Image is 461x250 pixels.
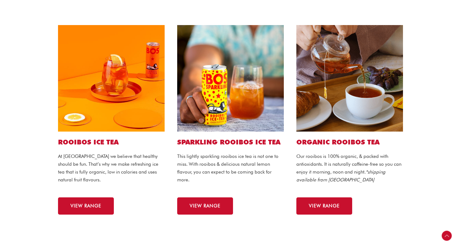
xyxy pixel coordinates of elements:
[58,25,165,132] img: peach
[296,138,403,146] h2: ORGANIC ROOIBOS TEA
[58,153,165,184] p: At [GEOGRAPHIC_DATA] we believe that healthy should be fun. That’s why we make refreshing ice tea...
[177,25,284,132] img: sparkling lemon
[58,197,114,215] a: VIEW RANGE
[71,204,101,208] span: VIEW RANGE
[58,138,165,146] h2: ROOIBOS ICE TEA
[296,153,403,184] p: Our rooibos is 100% organic, & packed with antioxidants. It is naturally caffeine-free so you can...
[190,204,220,208] span: VIEW RANGE
[177,197,233,215] a: VIEW RANGE
[177,153,284,184] p: This lightly sparkling rooibos ice tea is not one to miss. With rooibos & delicious natural lemon...
[177,138,284,146] h2: SPARKLING ROOIBOS ICE TEA
[296,169,385,183] em: *shipping available from [GEOGRAPHIC_DATA]
[309,204,340,208] span: VIEW RANGE
[296,197,352,215] a: VIEW RANGE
